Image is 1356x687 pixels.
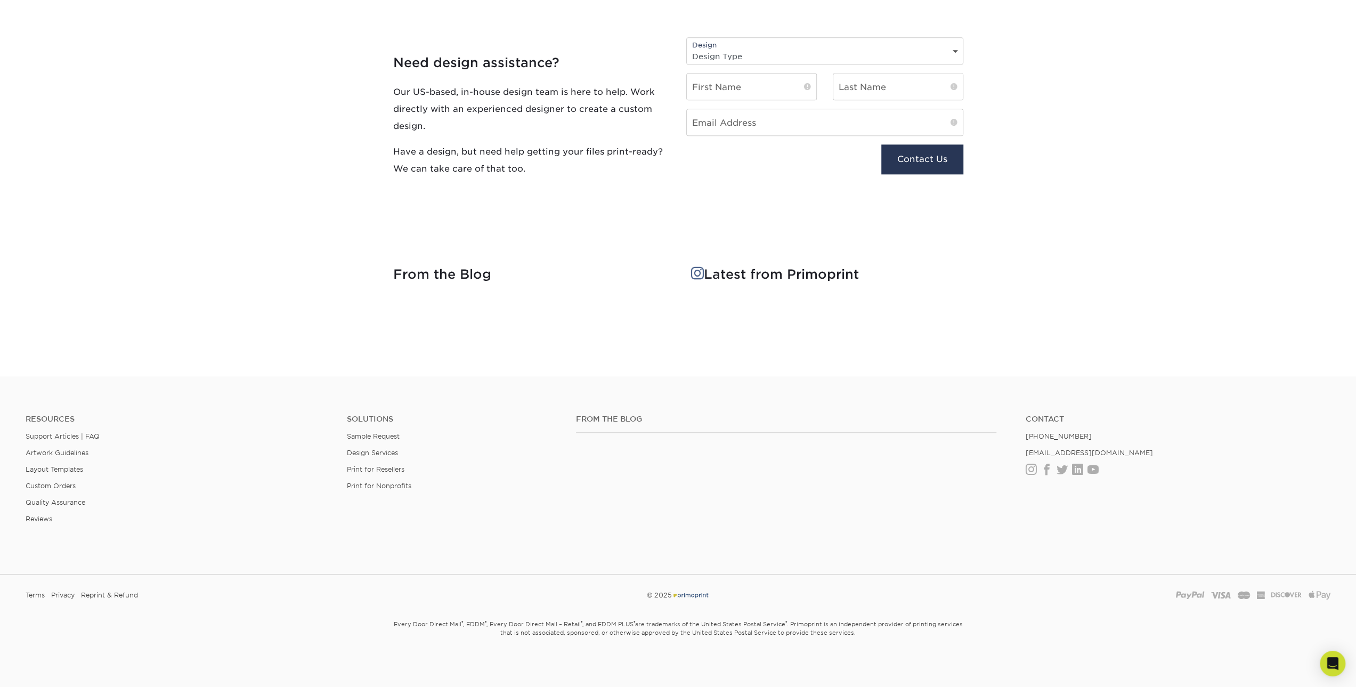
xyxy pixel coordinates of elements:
[347,449,398,457] a: Design Services
[51,587,75,603] a: Privacy
[393,83,670,134] p: Our US-based, in-house design team is here to help. Work directly with an experienced designer to...
[785,620,787,625] sup: ®
[634,620,635,625] sup: ®
[26,415,331,424] h4: Resources
[26,449,88,457] a: Artwork Guidelines
[881,144,963,174] button: Contact Us
[367,616,990,663] small: Every Door Direct Mail , EDDM , Every Door Direct Mail – Retail , and EDDM PLUS are trademarks of...
[691,267,963,282] h4: Latest from Primoprint
[672,591,709,599] img: Primoprint
[81,587,138,603] a: Reprint & Refund
[576,415,997,424] h4: From the Blog
[26,515,52,523] a: Reviews
[393,267,665,282] h4: From the Blog
[461,620,463,625] sup: ®
[347,465,404,473] a: Print for Resellers
[485,620,486,625] sup: ®
[1025,432,1091,440] a: [PHONE_NUMBER]
[393,143,670,177] p: Have a design, but need help getting your files print-ready? We can take care of that too.
[347,432,400,440] a: Sample Request
[347,415,560,424] h4: Solutions
[581,620,582,625] sup: ®
[686,144,829,181] iframe: reCAPTCHA
[26,465,83,473] a: Layout Templates
[1025,449,1152,457] a: [EMAIL_ADDRESS][DOMAIN_NAME]
[26,432,100,440] a: Support Articles | FAQ
[347,482,411,490] a: Print for Nonprofits
[26,587,45,603] a: Terms
[26,498,85,506] a: Quality Assurance
[458,587,898,603] div: © 2025
[26,482,76,490] a: Custom Orders
[393,55,670,71] h4: Need design assistance?
[1320,651,1345,676] div: Open Intercom Messenger
[1025,415,1330,424] a: Contact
